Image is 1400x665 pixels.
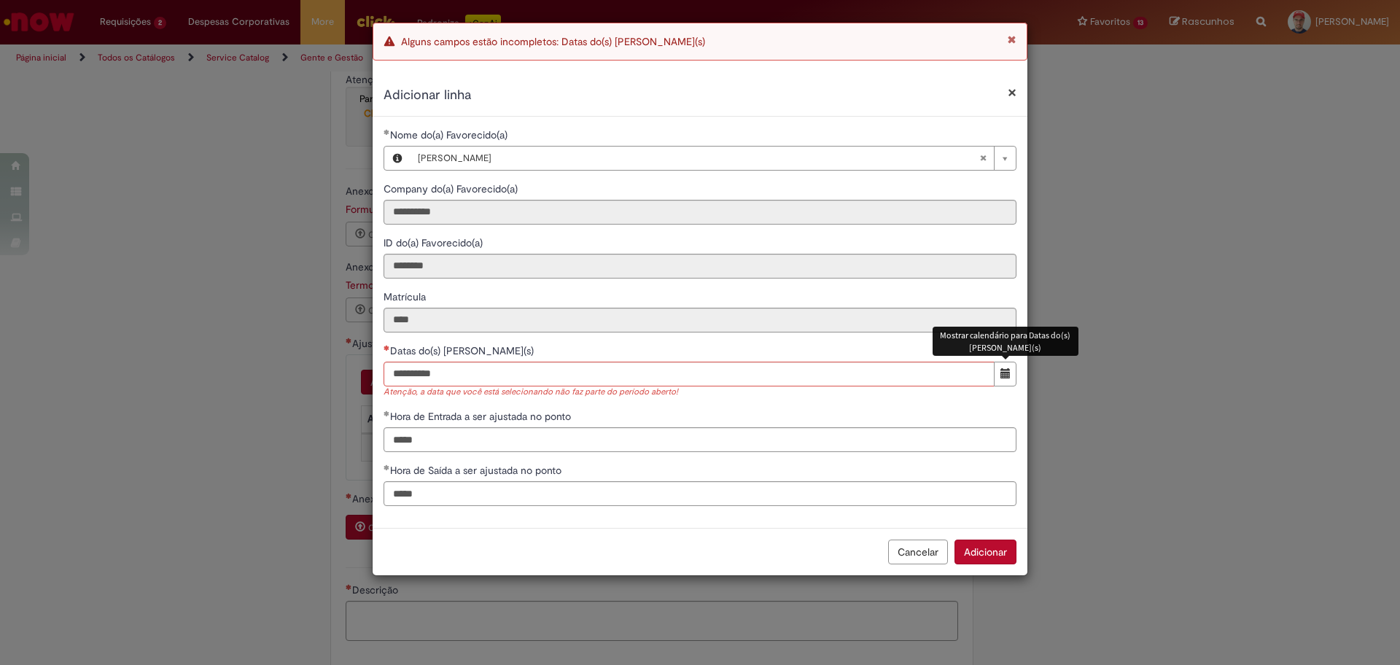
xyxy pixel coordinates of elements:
[384,182,521,195] span: Somente leitura - Company do(a) Favorecido(a)
[384,481,1016,506] input: Hora de Saída a ser ajustada no ponto
[384,411,390,416] span: Obrigatório Preenchido
[933,327,1078,356] div: Mostrar calendário para Datas do(s) [PERSON_NAME](s)
[384,386,1016,399] div: Atenção, a data que você está selecionando não faz parte do período aberto!
[384,86,1016,105] h2: Adicionar linha
[390,410,574,423] span: Hora de Entrada a ser ajustada no ponto
[390,344,537,357] span: Datas do(s) [PERSON_NAME](s)
[1008,34,1016,44] button: Fechar Notificação
[384,200,1016,225] input: Company do(a) Favorecido(a)
[384,236,486,249] span: Somente leitura - ID do(a) Favorecido(a)
[994,362,1016,386] button: Mostrar calendário para Datas do(s) Ajuste(s)
[384,427,1016,452] input: Hora de Entrada a ser ajustada no ponto
[888,540,948,564] button: Cancelar
[954,540,1016,564] button: Adicionar
[384,362,995,386] input: Datas do(s) Ajuste(s)
[384,147,411,170] button: Nome do(a) Favorecido(a), Visualizar este registro Luis Luis Sadi Fernandes Junior
[1008,85,1016,100] button: Fechar modal
[390,128,510,141] span: Necessários - Nome do(a) Favorecido(a)
[384,129,390,135] span: Obrigatório Preenchido
[384,290,429,303] span: Somente leitura - Matrícula
[401,35,705,48] span: Alguns campos estão incompletos: Datas do(s) [PERSON_NAME](s)
[384,254,1016,279] input: ID do(a) Favorecido(a)
[384,464,390,470] span: Obrigatório Preenchido
[384,345,390,351] span: Necessários
[384,308,1016,332] input: Matrícula
[418,147,979,170] span: [PERSON_NAME]
[390,464,564,477] span: Hora de Saída a ser ajustada no ponto
[972,147,994,170] abbr: Limpar campo Nome do(a) Favorecido(a)
[411,147,1016,170] a: [PERSON_NAME]Limpar campo Nome do(a) Favorecido(a)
